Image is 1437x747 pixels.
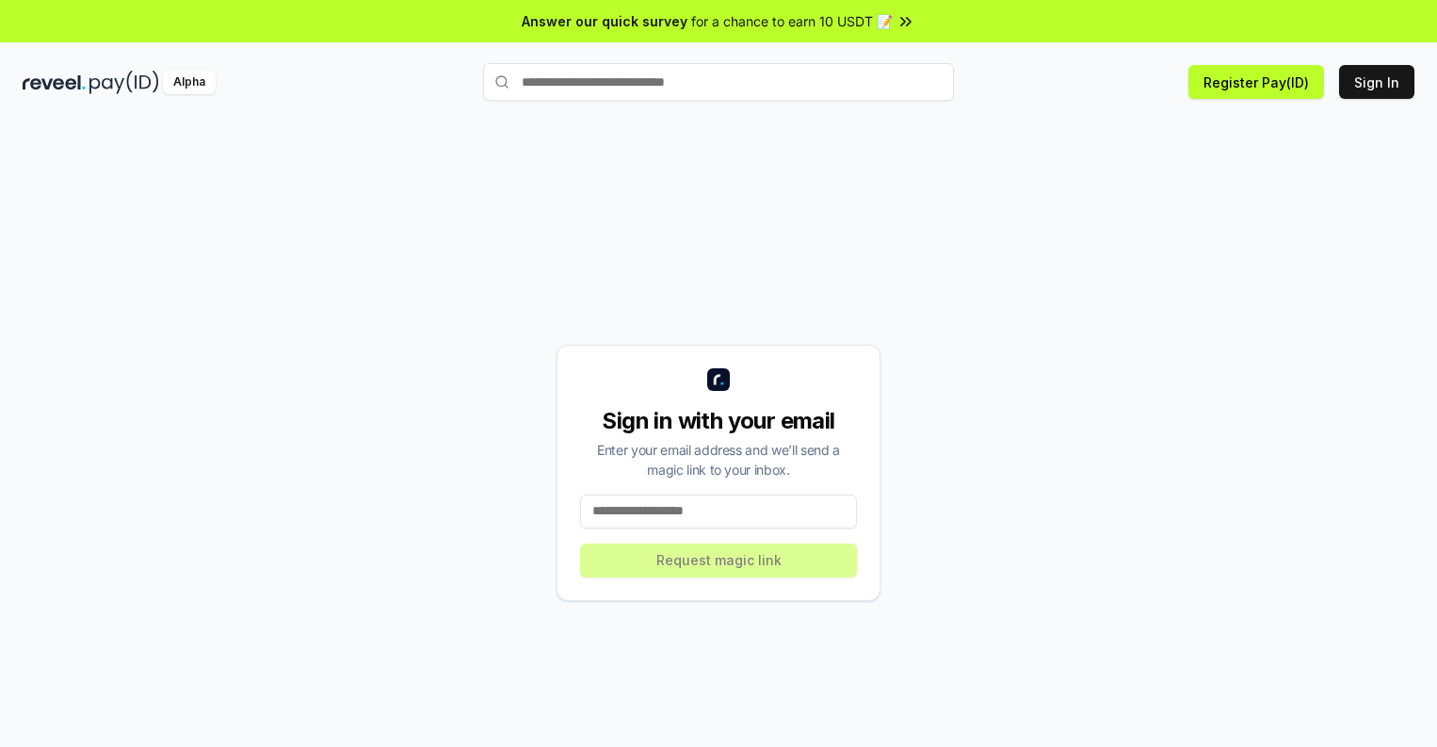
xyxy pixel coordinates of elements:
img: logo_small [707,368,730,391]
div: Enter your email address and we’ll send a magic link to your inbox. [580,440,857,479]
span: for a chance to earn 10 USDT 📝 [691,11,893,31]
img: reveel_dark [23,71,86,94]
img: pay_id [89,71,159,94]
button: Register Pay(ID) [1188,65,1324,99]
div: Alpha [163,71,216,94]
span: Answer our quick survey [522,11,687,31]
div: Sign in with your email [580,406,857,436]
button: Sign In [1339,65,1414,99]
